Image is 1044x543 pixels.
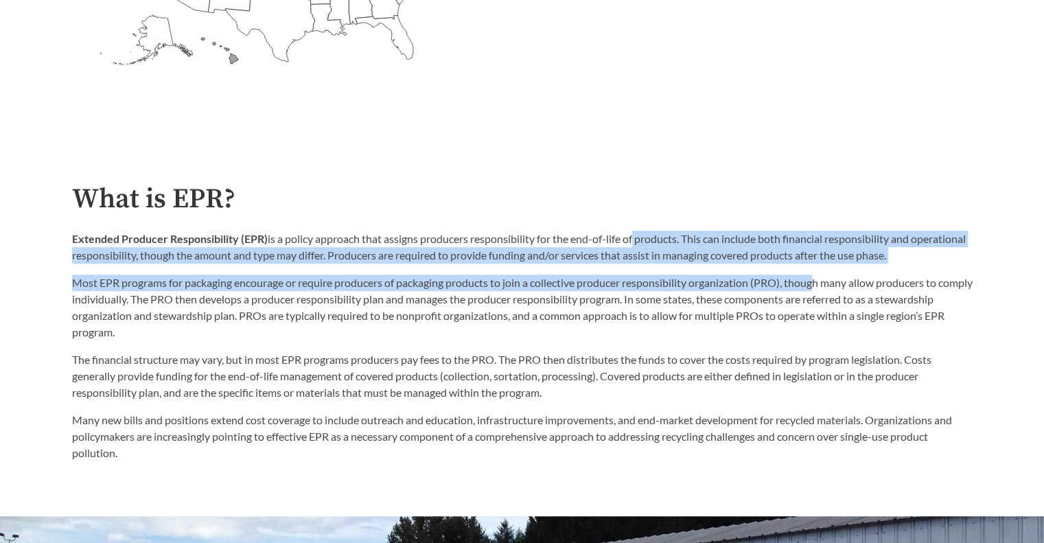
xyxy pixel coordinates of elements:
p: The financial structure may vary, but in most EPR programs producers pay fees to the PRO. The PRO... [72,351,973,401]
strong: Extended Producer Responsibility (EPR) [72,232,268,245]
p: Many new bills and positions extend cost coverage to include outreach and education, infrastructu... [72,412,973,461]
h2: What is EPR? [72,184,973,215]
p: is a policy approach that assigns producers responsibility for the end-of-life of products. This ... [72,231,973,264]
p: Most EPR programs for packaging encourage or require producers of packaging products to join a co... [72,275,973,340]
